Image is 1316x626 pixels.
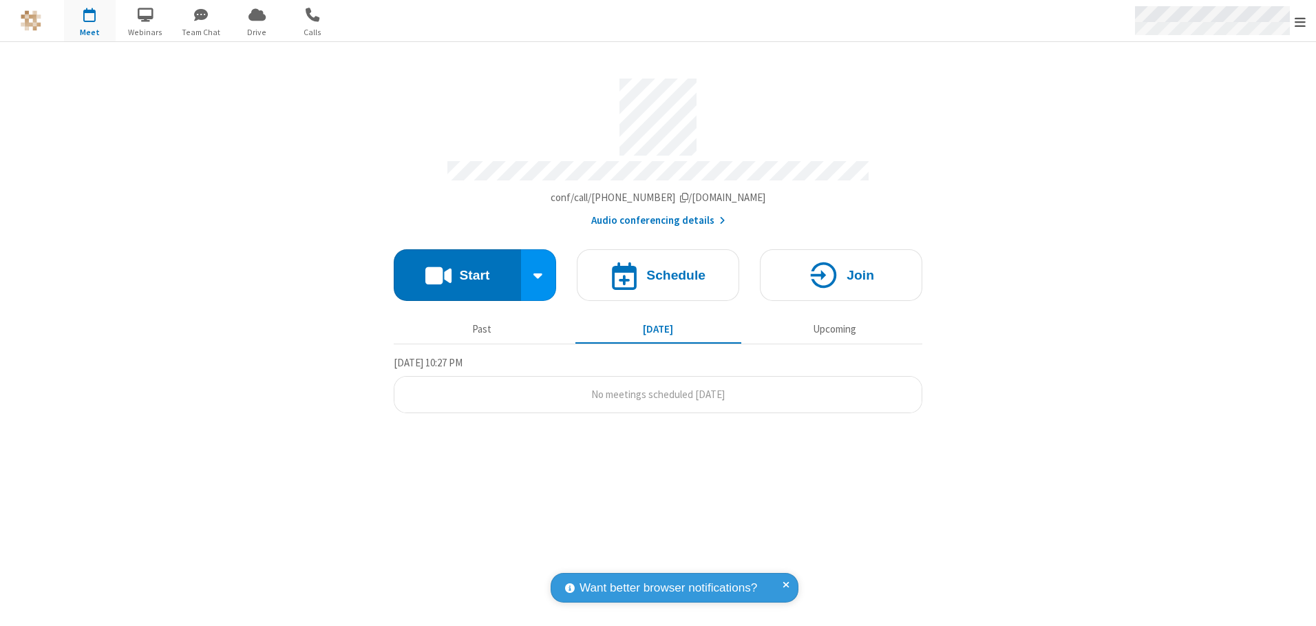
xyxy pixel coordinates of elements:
[521,249,557,301] div: Start conference options
[591,388,725,401] span: No meetings scheduled [DATE]
[580,579,757,597] span: Want better browser notifications?
[551,190,766,206] button: Copy my meeting room linkCopy my meeting room link
[575,316,741,342] button: [DATE]
[120,26,171,39] span: Webinars
[21,10,41,31] img: QA Selenium DO NOT DELETE OR CHANGE
[577,249,739,301] button: Schedule
[591,213,725,229] button: Audio conferencing details
[646,269,705,282] h4: Schedule
[399,316,565,342] button: Past
[287,26,339,39] span: Calls
[551,191,766,204] span: Copy my meeting room link
[459,269,489,282] h4: Start
[394,356,463,369] span: [DATE] 10:27 PM
[231,26,283,39] span: Drive
[394,355,922,414] section: Today's Meetings
[760,249,922,301] button: Join
[752,316,917,342] button: Upcoming
[394,249,521,301] button: Start
[847,269,874,282] h4: Join
[176,26,227,39] span: Team Chat
[64,26,116,39] span: Meet
[394,68,922,229] section: Account details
